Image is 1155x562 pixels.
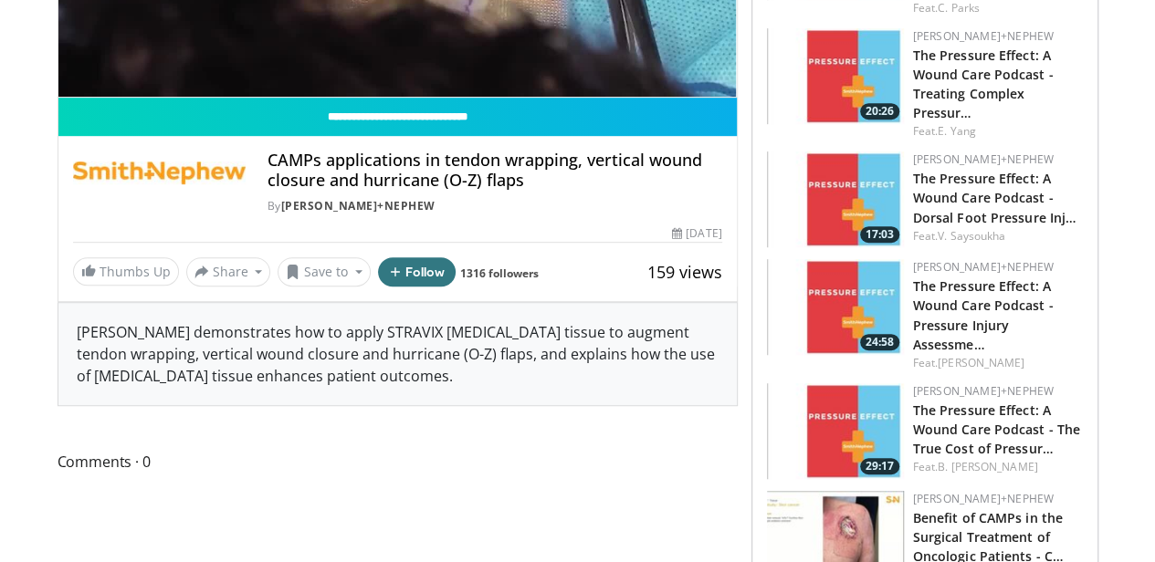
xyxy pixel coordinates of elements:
a: 24:58 [767,259,904,355]
a: 1316 followers [460,265,539,281]
a: [PERSON_NAME]+Nephew [913,151,1054,167]
img: 5dccabbb-5219-43eb-ba82-333b4a767645.150x105_q85_crop-smart_upscale.jpg [767,28,904,124]
div: By [268,198,722,214]
div: [DATE] [672,225,721,242]
img: 2a658e12-bd38-46e9-9f21-8239cc81ed40.150x105_q85_crop-smart_upscale.jpg [767,259,904,355]
span: 20:26 [860,103,899,120]
a: [PERSON_NAME] [938,355,1024,370]
div: [PERSON_NAME] demonstrates how to apply STRAVIX [MEDICAL_DATA] tissue to augment tendon wrapping,... [58,303,737,405]
div: Feat. [913,355,1083,371]
a: The Pressure Effect: A Wound Care Podcast - Dorsal Foot Pressure Inj… [913,170,1077,225]
a: [PERSON_NAME]+Nephew [913,383,1054,399]
a: The Pressure Effect: A Wound Care Podcast - Pressure Injury Assessme… [913,277,1054,352]
div: Feat. [913,228,1083,245]
span: 29:17 [860,458,899,474]
a: 17:03 [767,151,904,247]
span: 24:58 [860,334,899,350]
a: [PERSON_NAME]+Nephew [913,259,1054,275]
a: [PERSON_NAME]+Nephew [913,491,1054,506]
span: Comments 0 [58,450,738,474]
button: Follow [378,257,457,286]
a: The Pressure Effect: A Wound Care Podcast - The True Cost of Pressur… [913,401,1080,457]
div: Feat. [913,459,1083,475]
a: Thumbs Up [73,257,179,286]
img: bce944ac-c964-4110-a3bf-6462e96f2fa7.150x105_q85_crop-smart_upscale.jpg [767,383,904,479]
h4: CAMPs applications in tendon wrapping, vertical wound closure and hurricane (O-Z) flaps [268,151,722,190]
a: 29:17 [767,383,904,479]
div: Feat. [913,123,1083,140]
button: Save to [278,257,371,286]
a: The Pressure Effect: A Wound Care Podcast - Treating Complex Pressur… [913,47,1054,121]
button: Share [186,257,271,286]
a: E. Yang [938,123,976,139]
a: 20:26 [767,28,904,124]
a: [PERSON_NAME]+Nephew [913,28,1054,44]
span: 159 views [647,261,722,283]
a: B. [PERSON_NAME] [938,459,1038,474]
a: [PERSON_NAME]+Nephew [281,198,436,213]
span: 17:03 [860,226,899,243]
a: V. Saysoukha [938,228,1005,244]
img: Smith+Nephew [73,151,246,194]
img: d68379d8-97de-484f-9076-f39c80eee8eb.150x105_q85_crop-smart_upscale.jpg [767,151,904,247]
